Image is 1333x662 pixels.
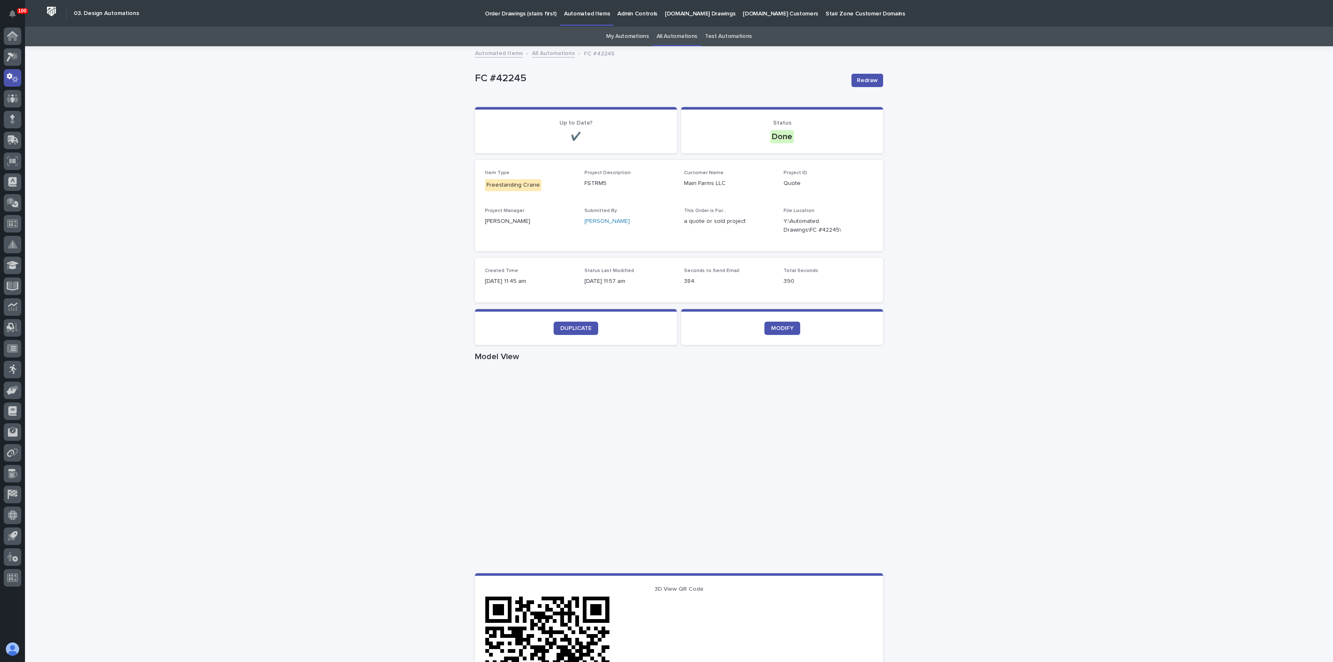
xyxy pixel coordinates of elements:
span: 3D View QR Code [654,586,704,592]
p: ✔️ [485,132,667,142]
span: Customer Name [684,170,724,175]
div: Freestanding Crane [485,179,542,191]
span: Status [773,120,791,126]
: Y:\Automated Drawings\FC #42245\ [784,217,853,235]
p: FSTRM5 [584,179,674,188]
span: MODIFY [771,325,794,331]
span: Project ID [784,170,807,175]
a: [PERSON_NAME] [584,217,630,226]
iframe: Model View [475,365,883,573]
div: Done [770,130,794,143]
span: Status Last Modified [584,268,634,273]
h2: 03. Design Automations [74,10,139,17]
span: DUPLICATE [560,325,592,331]
p: FC #42245 [584,48,614,57]
a: DUPLICATE [554,322,598,335]
a: All Automations [657,27,697,46]
span: Total Seconds [784,268,818,273]
p: 384 [684,277,774,286]
p: FC #42245 [475,72,845,85]
p: a quote or sold project [684,217,774,226]
p: [DATE] 11:45 am [485,277,574,286]
span: Project Description [584,170,631,175]
p: [PERSON_NAME] [485,217,574,226]
span: Project Manager [485,208,524,213]
p: Main Farms LLC [684,179,774,188]
a: My Automations [606,27,649,46]
a: All Automations [532,48,575,57]
span: Up to Date? [559,120,593,126]
a: Test Automations [705,27,752,46]
span: Seconds to Send Email [684,268,739,273]
span: File Location [784,208,814,213]
a: MODIFY [764,322,800,335]
p: Quote [784,179,873,188]
button: users-avatar [4,640,21,658]
img: Workspace Logo [44,4,59,19]
p: 390 [784,277,873,286]
span: Created Time [485,268,518,273]
span: Redraw [857,76,878,85]
a: Automated Items [475,48,523,57]
span: Submitted By [584,208,617,213]
button: Redraw [851,74,883,87]
h1: Model View [475,352,883,362]
p: [DATE] 11:57 am [584,277,674,286]
p: 100 [18,8,27,14]
span: Item Type [485,170,509,175]
div: Notifications100 [10,10,21,23]
span: This Order is For... [684,208,726,213]
button: Notifications [4,5,21,22]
